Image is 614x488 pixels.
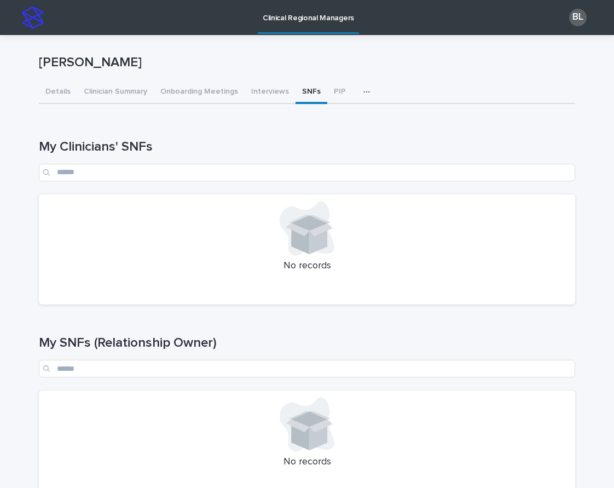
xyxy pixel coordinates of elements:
[327,81,352,104] button: PIP
[39,335,575,351] h1: My SNFs (Relationship Owner)
[245,81,296,104] button: Interviews
[39,360,575,377] input: Search
[22,7,44,28] img: stacker-logo-s-only.png
[296,81,327,104] button: SNFs
[45,260,569,272] p: No records
[45,456,569,468] p: No records
[39,164,575,181] input: Search
[39,139,575,155] h1: My Clinicians' SNFs
[39,81,77,104] button: Details
[569,9,587,26] div: BL
[154,81,245,104] button: Onboarding Meetings
[77,81,154,104] button: Clinician Summary
[39,55,571,71] p: [PERSON_NAME]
